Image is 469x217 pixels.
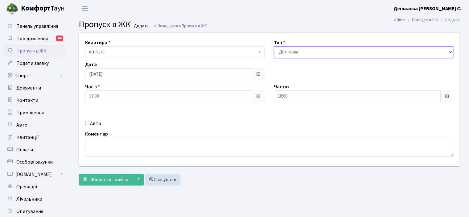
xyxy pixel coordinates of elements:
a: Оплати [3,144,65,156]
span: <b>КТ</b>&nbsp;&nbsp;&nbsp;&nbsp;7-178 [89,49,257,55]
button: Зберегти і вийти [79,174,132,186]
img: logo.png [6,2,19,15]
b: Комфорт [21,3,51,13]
nav: breadcrumb [385,14,469,27]
a: Лічильники [3,193,65,205]
a: Документи [3,82,65,94]
label: Авто [90,120,101,127]
span: Документи [16,85,41,91]
a: Спорт [3,69,65,82]
span: Оплати [16,146,33,153]
a: Скасувати [145,174,180,186]
span: Пропуск в ЖК [16,48,47,54]
span: Таун [21,3,65,14]
li: Додати [438,17,460,23]
a: Панель управління [3,20,65,32]
span: Лічильники [16,196,42,202]
a: Пропуск в ЖК [412,17,438,23]
label: Час з [85,83,100,90]
span: Повідомлення [16,35,48,42]
span: Приміщення [16,109,44,116]
span: Пропуск в ЖК [182,23,207,29]
label: Квартира [85,39,110,46]
span: Панель управління [16,23,58,30]
label: Тип [274,39,285,46]
a: Особові рахунки [3,156,65,168]
b: КТ [89,49,95,55]
button: Переключити навігацію [77,3,93,14]
span: Квитанції [16,134,39,141]
label: Час по [274,83,289,90]
span: Особові рахунки [16,159,53,165]
a: Повідомлення44 [3,32,65,45]
a: Пропуск в ЖК [3,45,65,57]
a: Подати заявку [3,57,65,69]
span: Опитування [16,208,43,215]
a: Квитанції [3,131,65,144]
span: <b>КТ</b>&nbsp;&nbsp;&nbsp;&nbsp;7-178 [85,46,265,58]
span: Пропуск в ЖК [79,18,131,31]
a: Деншаєва [PERSON_NAME] С. [393,5,462,12]
a: [DOMAIN_NAME] [3,168,65,181]
a: Контакти [3,94,65,106]
small: Додати . [133,23,150,29]
label: Дата [85,61,97,68]
span: Подати заявку [16,60,49,67]
a: Орендарі [3,181,65,193]
a: Приміщення [3,106,65,119]
label: Коментар [85,130,108,138]
span: Авто [16,122,27,128]
a: Admin [394,17,405,23]
a: Назад до всіхПропуск в ЖК [153,23,207,29]
span: Зберегти і вийти [90,176,128,183]
span: Орендарі [16,183,37,190]
div: 44 [56,35,63,41]
a: Авто [3,119,65,131]
span: Контакти [16,97,38,104]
